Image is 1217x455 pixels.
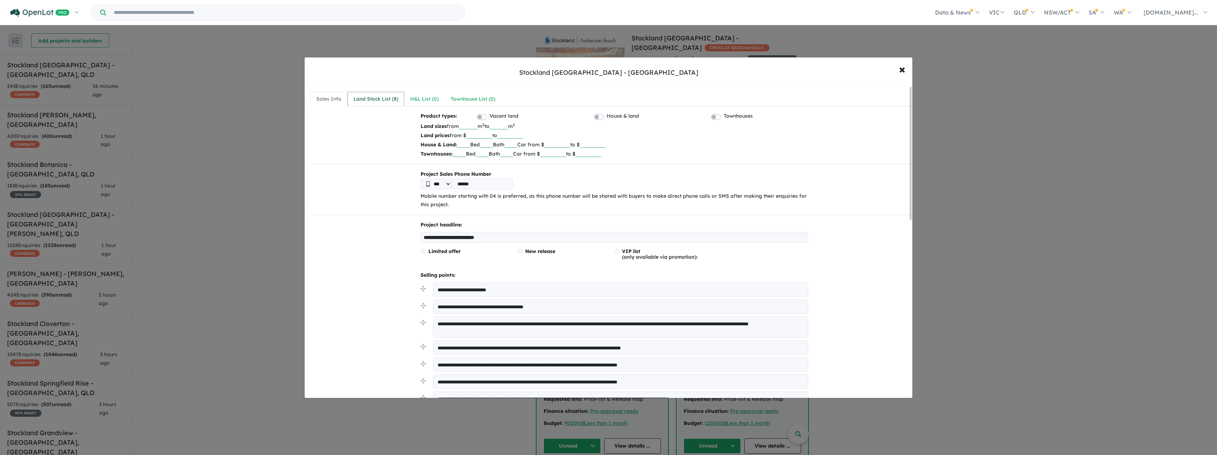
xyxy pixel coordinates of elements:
p: Bed Bath Car from $ to $ [421,140,808,149]
p: from $ to [421,131,808,140]
div: Land Stock List ( 8 ) [354,95,398,103]
p: Mobile number starting with 04 is preferred, as this phone number will be shared with buyers to m... [421,192,808,209]
sup: 2 [482,122,484,127]
span: Limited offer [428,248,461,254]
img: drag.svg [421,344,426,349]
div: Sales Info [316,95,341,103]
span: × [899,61,905,77]
p: Project headline: [421,221,808,229]
img: drag.svg [421,320,426,325]
img: drag.svg [421,286,426,291]
label: Townhouses [724,112,753,120]
label: House & land [607,112,639,120]
b: Townhouses: [421,151,453,157]
img: Phone icon [426,181,430,187]
div: Stockland [GEOGRAPHIC_DATA] - [GEOGRAPHIC_DATA] [519,68,698,77]
img: Openlot PRO Logo White [10,9,70,17]
b: Product types: [421,112,457,122]
img: drag.svg [421,361,426,366]
span: (only available via promotion): [622,248,698,260]
img: drag.svg [421,395,426,400]
span: [DOMAIN_NAME]... [1144,9,1198,16]
b: Land prices [421,132,450,139]
span: New release [525,248,555,254]
div: Townhouse List ( 0 ) [451,95,495,103]
b: House & Land: [421,141,457,148]
span: VIP list [622,248,640,254]
input: Try estate name, suburb, builder or developer [107,5,463,20]
label: Vacant land [490,112,518,120]
img: drag.svg [421,303,426,308]
p: Bed Bath Car from $ to $ [421,149,808,158]
sup: 2 [513,122,515,127]
div: H&L List ( 0 ) [410,95,439,103]
p: from m to m [421,122,808,131]
b: Project Sales Phone Number [421,170,808,179]
b: Land sizes [421,123,447,129]
img: drag.svg [421,378,426,383]
p: Selling points: [421,271,808,280]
